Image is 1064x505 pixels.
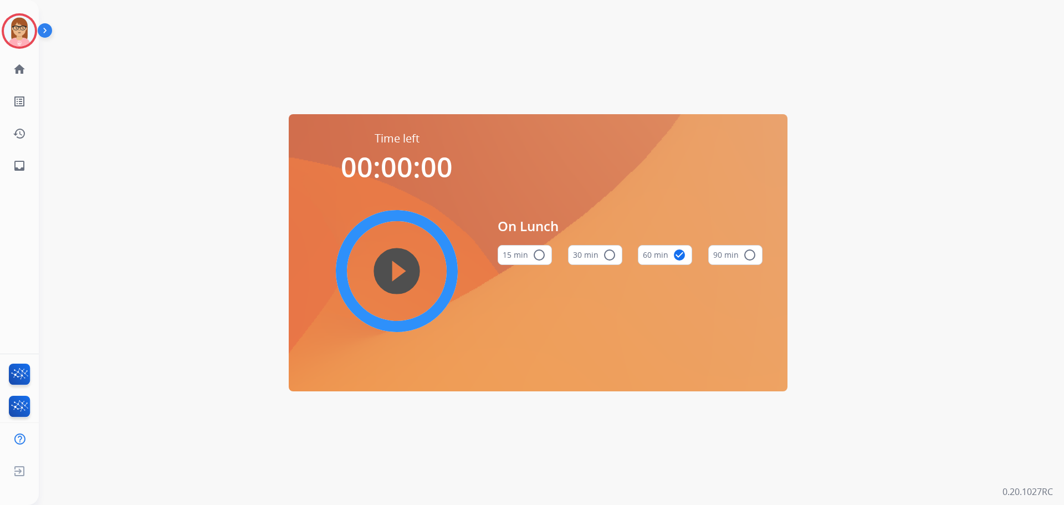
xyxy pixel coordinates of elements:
mat-icon: inbox [13,159,26,172]
span: Time left [375,131,420,146]
button: 15 min [498,245,552,265]
span: On Lunch [498,216,763,236]
mat-icon: check_circle [673,248,686,262]
p: 0.20.1027RC [1002,485,1053,498]
mat-icon: home [13,63,26,76]
mat-icon: play_circle_filled [390,264,403,278]
button: 30 min [568,245,622,265]
span: 00:00:00 [341,148,453,186]
mat-icon: radio_button_unchecked [743,248,756,262]
mat-icon: radio_button_unchecked [603,248,616,262]
img: avatar [4,16,35,47]
button: 60 min [638,245,692,265]
mat-icon: radio_button_unchecked [533,248,546,262]
mat-icon: list_alt [13,95,26,108]
mat-icon: history [13,127,26,140]
button: 90 min [708,245,763,265]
